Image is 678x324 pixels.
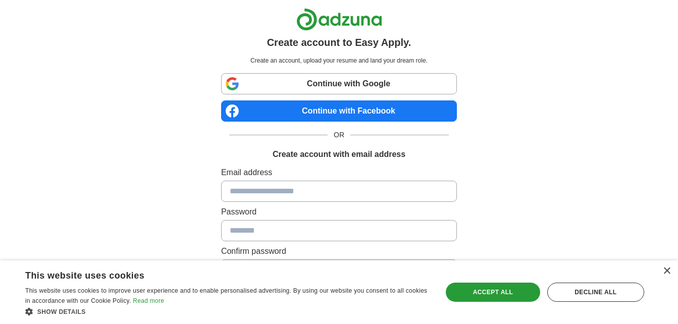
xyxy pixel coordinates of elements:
div: Decline all [547,283,644,302]
span: Show details [37,308,86,315]
div: Accept all [446,283,540,302]
span: This website uses cookies to improve user experience and to enable personalised advertising. By u... [25,287,427,304]
p: Create an account, upload your resume and land your dream role. [223,56,455,65]
label: Confirm password [221,245,457,257]
a: Read more, opens a new window [133,297,164,304]
div: This website uses cookies [25,266,404,282]
a: Continue with Google [221,73,457,94]
label: Email address [221,167,457,179]
h1: Create account to Easy Apply. [267,35,411,50]
a: Continue with Facebook [221,100,457,122]
h1: Create account with email address [273,148,405,160]
img: Adzuna logo [296,8,382,31]
label: Password [221,206,457,218]
div: Close [663,267,670,275]
div: Show details [25,306,430,316]
span: OR [328,130,350,140]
